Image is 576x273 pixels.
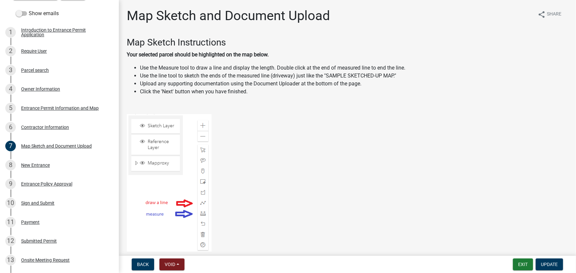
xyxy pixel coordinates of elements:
[21,220,40,225] div: Payment
[21,144,92,148] div: Map Sketch and Document Upload
[21,258,70,262] div: Onsite Meeting Request
[5,103,16,113] div: 5
[5,198,16,208] div: 10
[5,141,16,151] div: 7
[547,11,561,18] span: Share
[127,8,330,24] h1: Map Sketch and Document Upload
[165,262,175,267] span: Void
[159,258,185,270] button: Void
[5,236,16,246] div: 12
[5,65,16,76] div: 3
[21,106,99,110] div: Entrance Permit Information and Map
[16,10,59,17] label: Show emails
[140,80,568,88] li: Upload any supporting documentation using the Document Uploader at the bottom of the page.
[536,258,563,270] button: Update
[132,258,154,270] button: Back
[21,163,50,167] div: New Entrance
[127,51,269,58] strong: Your selected parcel should be highlighted on the map below.
[21,87,60,91] div: Owner Information
[21,68,49,73] div: Parcel search
[5,217,16,228] div: 11
[21,49,47,53] div: Require User
[5,179,16,189] div: 9
[5,27,16,38] div: 1
[532,8,567,21] button: shareShare
[137,262,149,267] span: Back
[5,122,16,133] div: 6
[127,114,212,252] img: image_a83d31ed-ca30-4f07-b165-0e70fffd00ff.png
[140,72,568,80] li: Use the line tool to sketch the ends of the measured line (driveway) just like the "SAMPLE SKETCH...
[21,239,57,243] div: Submitted Permit
[541,262,558,267] span: Update
[5,160,16,170] div: 8
[5,255,16,265] div: 13
[21,182,72,186] div: Entrance Policy Approval
[21,125,69,130] div: Contractor Information
[21,28,108,37] div: Introduction to Entrance Permit Application
[140,64,568,72] li: Use the Measure tool to draw a line and display the length. Double click at the end of measured l...
[127,37,568,48] h3: Map Sketch Instructions
[538,11,546,18] i: share
[21,201,54,205] div: Sign and Submit
[140,88,568,96] li: Click the 'Next' button when you have finished.
[5,84,16,94] div: 4
[5,46,16,56] div: 2
[513,258,533,270] button: Exit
